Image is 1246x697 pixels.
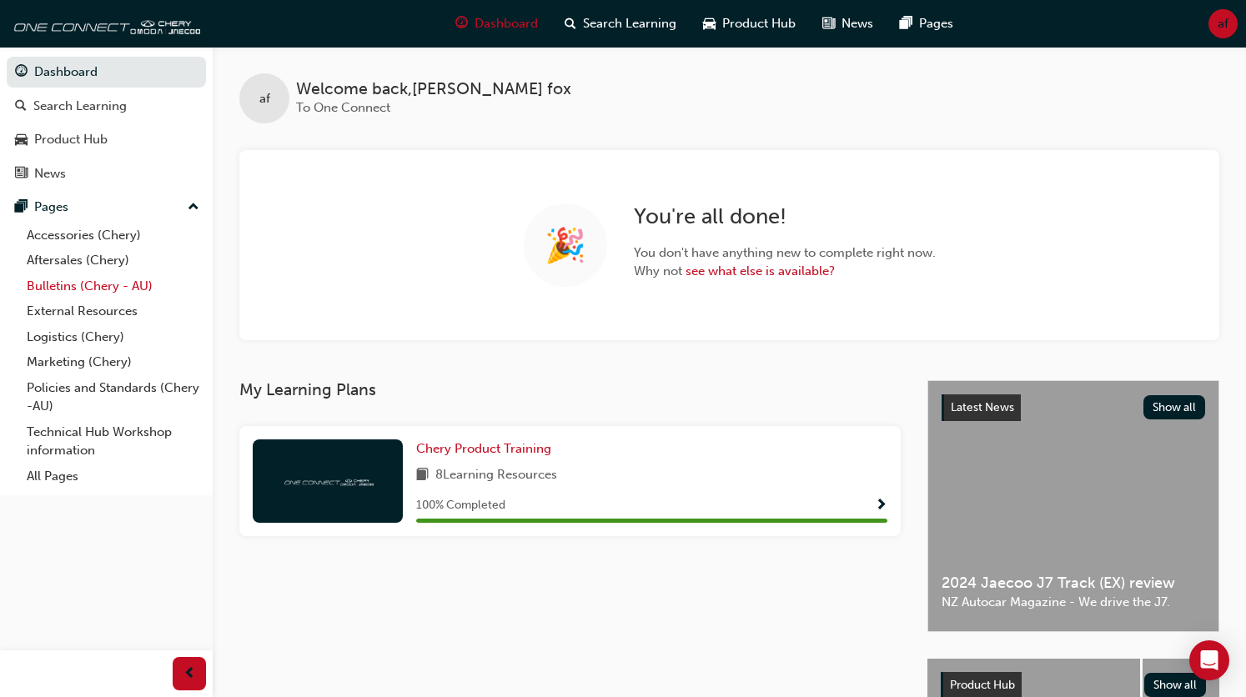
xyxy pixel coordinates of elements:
span: car-icon [15,133,28,148]
a: All Pages [20,464,206,489]
a: External Resources [20,298,206,324]
span: 8 Learning Resources [435,465,557,486]
span: You don't have anything new to complete right now. [634,243,936,263]
span: pages-icon [15,200,28,215]
span: Product Hub [950,678,1015,692]
a: search-iconSearch Learning [551,7,690,41]
a: Latest NewsShow all [942,394,1205,421]
span: af [1218,14,1228,33]
span: Latest News [951,400,1014,414]
img: oneconnect [8,7,200,40]
a: Search Learning [7,91,206,122]
a: Dashboard [7,57,206,88]
div: Pages [34,198,68,217]
a: Logistics (Chery) [20,324,206,350]
span: car-icon [703,13,716,34]
a: pages-iconPages [887,7,967,41]
span: Welcome back , [PERSON_NAME] fox [296,80,571,99]
span: To One Connect [296,100,390,115]
span: Why not [634,262,936,281]
span: 🎉 [545,236,586,255]
span: pages-icon [900,13,912,34]
span: Pages [919,14,953,33]
a: Chery Product Training [416,439,558,459]
a: Latest NewsShow all2024 Jaecoo J7 Track (EX) reviewNZ Autocar Magazine - We drive the J7. [927,380,1219,632]
a: Bulletins (Chery - AU) [20,273,206,299]
span: Dashboard [475,14,538,33]
span: af [259,89,270,108]
div: Open Intercom Messenger [1189,640,1229,680]
span: search-icon [15,99,27,114]
span: guage-icon [455,13,468,34]
img: oneconnect [282,473,374,489]
a: see what else is available? [686,263,835,278]
span: NZ Autocar Magazine - We drive the J7. [942,593,1205,612]
button: Show all [1144,673,1207,697]
a: Product Hub [7,124,206,155]
a: Aftersales (Chery) [20,248,206,273]
button: Pages [7,192,206,223]
div: Product Hub [34,130,108,149]
span: news-icon [822,13,835,34]
span: Chery Product Training [416,441,551,456]
span: news-icon [15,167,28,182]
h2: You're all done! [634,203,936,230]
span: 2024 Jaecoo J7 Track (EX) review [942,574,1205,593]
button: DashboardSearch LearningProduct HubNews [7,53,206,192]
span: Product Hub [722,14,796,33]
a: Technical Hub Workshop information [20,419,206,464]
a: news-iconNews [809,7,887,41]
a: car-iconProduct Hub [690,7,809,41]
div: News [34,164,66,183]
h3: My Learning Plans [239,380,901,399]
span: up-icon [188,197,199,218]
span: 100 % Completed [416,496,505,515]
a: Marketing (Chery) [20,349,206,375]
button: Show all [1143,395,1206,419]
span: News [842,14,873,33]
a: Accessories (Chery) [20,223,206,248]
span: guage-icon [15,65,28,80]
a: News [7,158,206,189]
span: book-icon [416,465,429,486]
div: Search Learning [33,97,127,116]
span: search-icon [565,13,576,34]
span: prev-icon [183,664,196,684]
button: Show Progress [875,495,887,516]
span: Search Learning [583,14,676,33]
a: guage-iconDashboard [442,7,551,41]
button: af [1208,9,1238,38]
span: Show Progress [875,499,887,514]
a: Policies and Standards (Chery -AU) [20,375,206,419]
